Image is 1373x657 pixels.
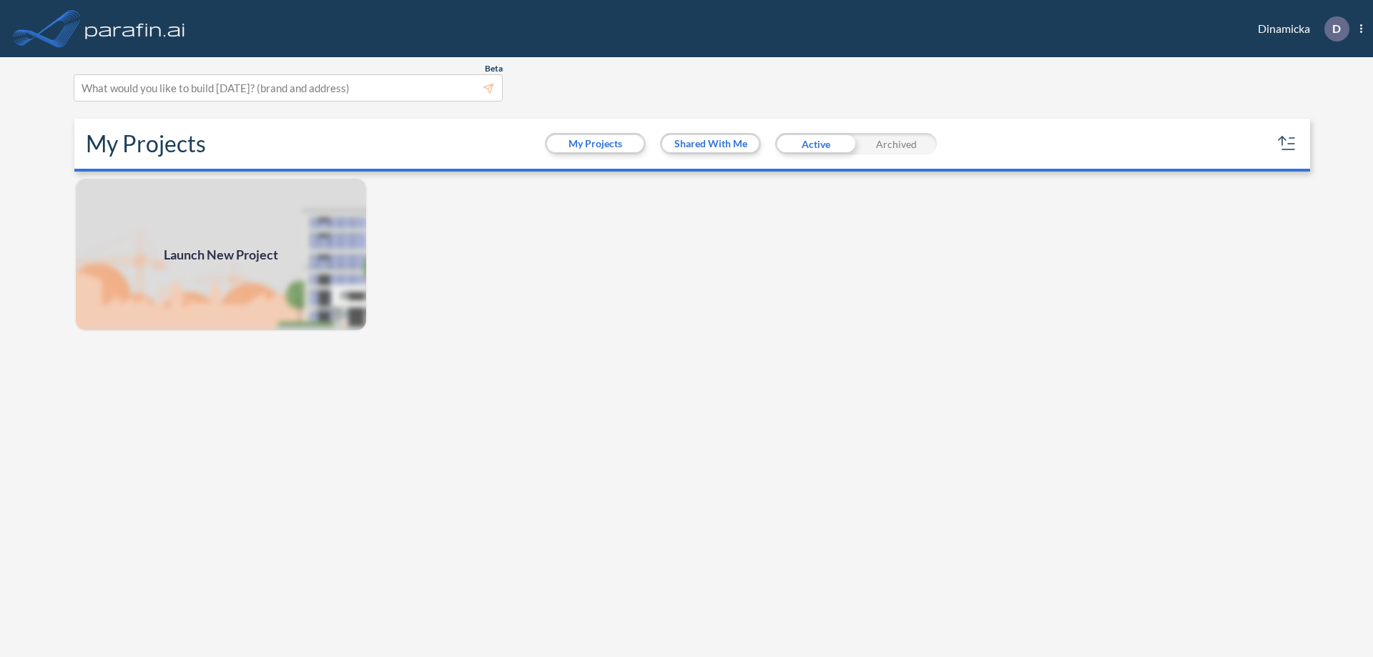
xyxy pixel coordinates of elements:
[775,133,856,154] div: Active
[164,245,278,265] span: Launch New Project
[74,177,368,332] img: add
[547,135,644,152] button: My Projects
[1236,16,1362,41] div: Dinamicka
[74,177,368,332] a: Launch New Project
[1332,22,1341,35] p: D
[82,14,188,43] img: logo
[662,135,759,152] button: Shared With Me
[485,63,503,74] span: Beta
[856,133,937,154] div: Archived
[86,130,206,157] h2: My Projects
[1276,132,1299,155] button: sort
